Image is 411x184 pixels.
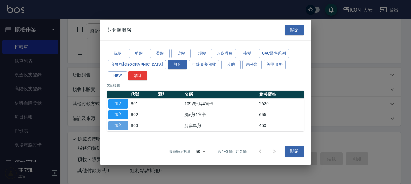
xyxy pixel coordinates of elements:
td: 剪套單剪 [183,120,257,131]
button: 護髮 [193,49,212,58]
td: 801 [129,99,156,109]
button: 洗髮 [108,49,127,58]
td: 109洗+剪4售卡 [183,99,257,109]
td: 655 [257,109,304,120]
td: 803 [129,120,156,131]
p: 每頁顯示數量 [169,149,191,154]
button: 美甲服務 [264,60,286,69]
td: 2620 [257,99,304,109]
button: 年終套餐預收 [189,60,219,69]
button: 套餐抵[GEOGRAPHIC_DATA] [108,60,166,69]
button: 剪套 [168,60,187,69]
button: NEW [108,71,127,80]
th: 類別 [156,91,183,99]
button: 加入 [108,99,128,109]
button: 加入 [108,110,128,119]
button: 剪髮 [129,49,148,58]
button: 頭皮理療 [214,49,236,58]
div: 50 [193,143,208,159]
td: 450 [257,120,304,131]
button: 燙髮 [150,49,170,58]
button: 關閉 [285,146,304,157]
th: 名稱 [183,91,257,99]
p: 第 1–3 筆 共 3 筆 [217,149,247,154]
button: 接髮 [238,49,257,58]
th: 代號 [129,91,156,99]
p: 3 筆服務 [107,83,304,88]
td: 洗+剪4售卡 [183,109,257,120]
button: 關閉 [285,24,304,35]
span: 剪套類服務 [107,27,131,33]
button: ovc醫學系列 [259,49,289,58]
button: 未分類 [242,60,262,69]
td: 802 [129,109,156,120]
button: 清除 [128,71,147,80]
button: 加入 [108,121,128,130]
button: 染髮 [171,49,191,58]
th: 參考價格 [257,91,304,99]
button: 其他 [221,60,241,69]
